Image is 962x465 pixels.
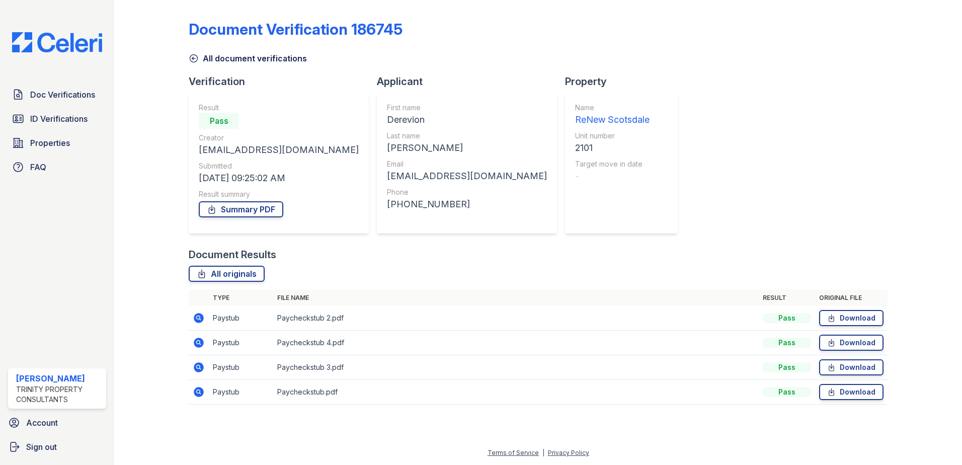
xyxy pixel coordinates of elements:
[199,201,283,217] a: Summary PDF
[26,441,57,453] span: Sign out
[209,306,273,331] td: Paystub
[30,89,95,101] span: Doc Verifications
[199,189,359,199] div: Result summary
[575,103,650,113] div: Name
[387,197,547,211] div: [PHONE_NUMBER]
[387,113,547,127] div: Derevion
[16,384,102,405] div: Trinity Property Consultants
[30,161,46,173] span: FAQ
[387,131,547,141] div: Last name
[273,380,759,405] td: Paycheckstub.pdf
[575,169,650,183] div: -
[759,290,815,306] th: Result
[575,131,650,141] div: Unit number
[4,32,110,52] img: CE_Logo_Blue-a8612792a0a2168367f1c8372b55b34899dd931a85d93a1a3d3e32e68fde9ad4.png
[542,449,544,456] div: |
[209,355,273,380] td: Paystub
[815,290,888,306] th: Original file
[199,133,359,143] div: Creator
[209,331,273,355] td: Paystub
[819,310,884,326] a: Download
[575,113,650,127] div: ReNew Scotsdale
[387,187,547,197] div: Phone
[763,313,811,323] div: Pass
[16,372,102,384] div: [PERSON_NAME]
[488,449,539,456] a: Terms of Service
[189,266,265,282] a: All originals
[199,143,359,157] div: [EMAIL_ADDRESS][DOMAIN_NAME]
[199,103,359,113] div: Result
[548,449,589,456] a: Privacy Policy
[8,133,106,153] a: Properties
[26,417,58,429] span: Account
[763,387,811,397] div: Pass
[565,74,686,89] div: Property
[920,425,952,455] iframe: chat widget
[387,103,547,113] div: First name
[189,248,276,262] div: Document Results
[763,338,811,348] div: Pass
[209,380,273,405] td: Paystub
[387,169,547,183] div: [EMAIL_ADDRESS][DOMAIN_NAME]
[8,157,106,177] a: FAQ
[209,290,273,306] th: Type
[819,384,884,400] a: Download
[819,335,884,351] a: Download
[273,290,759,306] th: File name
[8,109,106,129] a: ID Verifications
[30,113,88,125] span: ID Verifications
[199,171,359,185] div: [DATE] 09:25:02 AM
[273,355,759,380] td: Paycheckstub 3.pdf
[273,306,759,331] td: Paycheckstub 2.pdf
[387,141,547,155] div: [PERSON_NAME]
[4,437,110,457] a: Sign out
[575,141,650,155] div: 2101
[763,362,811,372] div: Pass
[273,331,759,355] td: Paycheckstub 4.pdf
[819,359,884,375] a: Download
[575,103,650,127] a: Name ReNew Scotsdale
[189,52,307,64] a: All document verifications
[189,74,377,89] div: Verification
[387,159,547,169] div: Email
[575,159,650,169] div: Target move in date
[8,85,106,105] a: Doc Verifications
[30,137,70,149] span: Properties
[4,413,110,433] a: Account
[189,20,403,38] div: Document Verification 186745
[377,74,565,89] div: Applicant
[199,161,359,171] div: Submitted
[199,113,239,129] div: Pass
